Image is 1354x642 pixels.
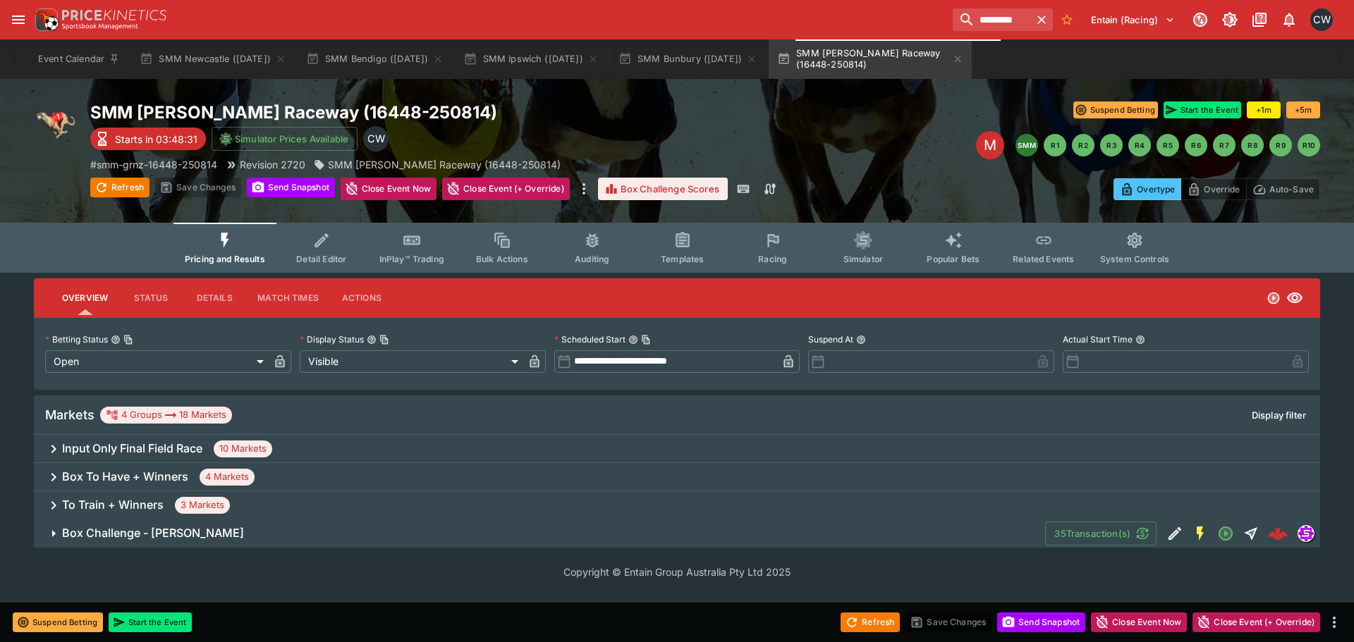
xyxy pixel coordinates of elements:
div: 4 Groups 18 Markets [106,407,226,424]
h6: To Train + Winners [62,498,164,512]
div: Event type filters [173,223,1181,273]
button: Status [119,281,183,315]
div: e90139e6-c0c8-4ed1-b70c-ebed34f168eb [1268,524,1288,543]
button: Event Calendar [30,39,128,79]
button: open drawer [6,7,31,32]
button: Close Event (+ Override) [442,178,570,200]
button: +5m [1286,101,1320,118]
button: Match Times [246,281,330,315]
button: Close Event Now [1091,612,1187,632]
div: Edit Meeting [976,131,1004,159]
p: Starts in 03:48:31 [115,132,197,147]
button: R10 [1298,134,1320,156]
button: Copy To Clipboard [123,335,133,345]
button: Close Event Now [341,178,437,200]
button: Display filter [1243,404,1315,426]
button: R9 [1269,134,1292,156]
div: Clint Wallis [363,126,389,152]
span: Templates [661,254,704,264]
button: more [1326,614,1343,631]
h2: Copy To Clipboard [90,101,705,123]
button: Select Tenant [1082,8,1183,31]
button: SMM Bunbury ([DATE]) [610,39,766,79]
p: Actual Start Time [1063,333,1133,345]
button: Start the Event [109,612,192,632]
button: SMM [1015,134,1038,156]
button: Display StatusCopy To Clipboard [367,335,377,345]
div: Visible [300,350,523,373]
button: SMM [PERSON_NAME] Raceway (16448-250814) [769,39,972,79]
span: InPlay™ Trading [379,254,444,264]
img: greyhound_racing.png [34,101,79,147]
button: Send Snapshot [997,612,1085,632]
button: Actual Start Time [1135,335,1145,345]
span: Popular Bets [927,254,980,264]
button: Clint Wallis [1306,4,1337,35]
button: Refresh [90,178,150,197]
button: Notifications [1276,7,1302,32]
button: Overview [51,281,119,315]
span: 4 Markets [200,470,255,484]
span: System Controls [1100,254,1169,264]
button: Override [1181,178,1246,200]
p: Copy To Clipboard [90,157,217,172]
button: Copy To Clipboard [641,335,651,345]
button: Box Challenge - [PERSON_NAME] [34,519,1045,548]
button: Start the Event [1164,101,1241,118]
span: Detail Editor [296,254,346,264]
button: Simulator Prices Available [212,127,358,151]
button: SGM Enabled [1188,521,1213,546]
img: logo-cerberus--red.svg [1268,524,1288,543]
span: Racing [758,254,787,264]
button: R3 [1100,134,1123,156]
button: 35Transaction(s) [1045,521,1157,545]
button: R1 [1044,134,1066,156]
button: Connected to PK [1188,7,1213,32]
svg: Open [1267,291,1281,305]
p: Overtype [1137,182,1175,197]
p: Auto-Save [1269,182,1314,197]
span: Simulator [843,254,883,264]
span: Bulk Actions [476,254,528,264]
img: simulator [1298,526,1314,541]
img: Sportsbook Management [62,23,138,30]
img: PriceKinetics [62,10,166,20]
button: Send Snapshot [247,178,335,197]
button: SMM Newcastle ([DATE]) [131,39,295,79]
p: SMM [PERSON_NAME] Raceway (16448-250814) [328,157,561,172]
button: Box Challenge Scores [598,178,728,200]
div: Open [45,350,269,373]
button: R6 [1185,134,1207,156]
button: +1m [1247,101,1281,118]
span: 10 Markets [214,442,272,456]
p: Override [1204,182,1240,197]
button: Toggle light/dark mode [1217,7,1243,32]
input: search [953,8,1030,31]
button: Refresh [841,612,900,632]
svg: Open [1217,525,1234,542]
button: R8 [1241,134,1264,156]
h6: Box To Have + Winners [62,469,188,484]
span: Related Events [1013,254,1074,264]
p: Display Status [300,333,364,345]
button: Documentation [1247,7,1272,32]
svg: Visible [1286,290,1303,307]
button: Straight [1238,521,1264,546]
button: Overtype [1114,178,1181,200]
button: R7 [1213,134,1236,156]
img: PriceKinetics Logo [31,6,59,34]
p: Scheduled Start [554,333,626,345]
button: Actions [330,281,394,315]
h6: Input Only Final Field Race [62,441,202,456]
button: Suspend Betting [1073,101,1158,118]
p: Suspend At [808,333,853,345]
div: Clint Wallis [1310,8,1333,31]
button: R4 [1128,134,1151,156]
a: e90139e6-c0c8-4ed1-b70c-ebed34f168eb [1264,519,1292,548]
button: Details [183,281,246,315]
button: Scheduled StartCopy To Clipboard [628,335,638,345]
button: SMM Bendigo ([DATE]) [298,39,452,79]
h6: Box Challenge - [PERSON_NAME] [62,526,244,541]
div: simulator [1298,525,1315,542]
button: Open [1213,521,1238,546]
